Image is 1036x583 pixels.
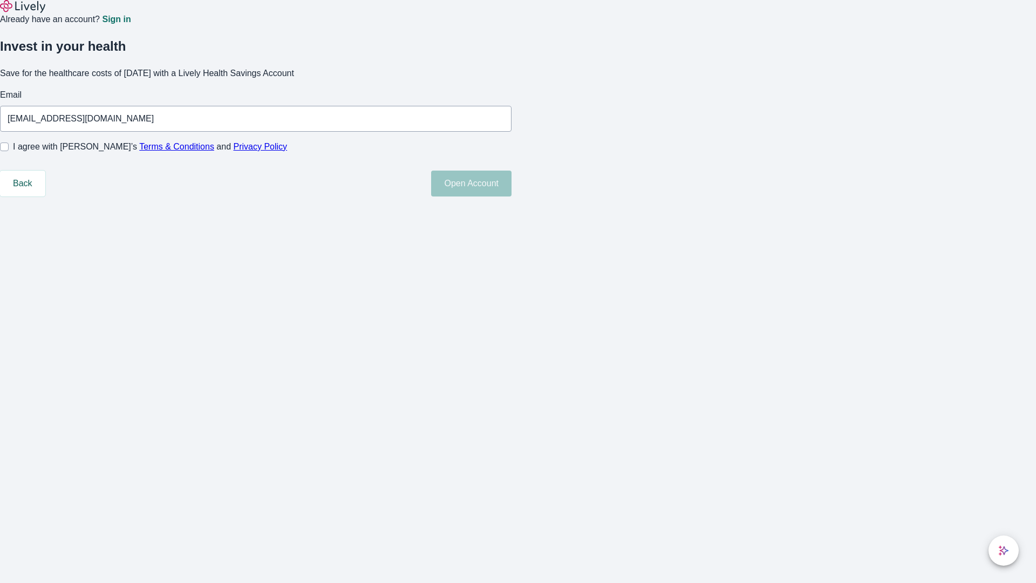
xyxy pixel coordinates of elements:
a: Sign in [102,15,131,24]
svg: Lively AI Assistant [998,545,1009,556]
button: chat [989,535,1019,566]
span: I agree with [PERSON_NAME]’s and [13,140,287,153]
a: Terms & Conditions [139,142,214,151]
a: Privacy Policy [234,142,288,151]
